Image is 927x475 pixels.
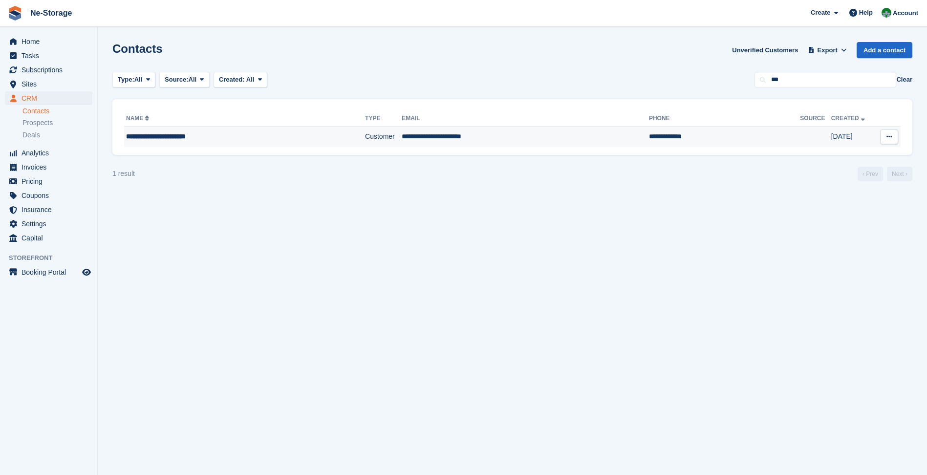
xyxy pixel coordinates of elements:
[159,72,210,88] button: Source: All
[728,42,802,58] a: Unverified Customers
[22,63,80,77] span: Subscriptions
[246,76,255,83] span: All
[134,75,143,85] span: All
[22,231,80,245] span: Capital
[5,35,92,48] a: menu
[26,5,76,21] a: Ne-Storage
[22,35,80,48] span: Home
[831,127,875,147] td: [DATE]
[22,146,80,160] span: Analytics
[22,130,40,140] span: Deals
[5,146,92,160] a: menu
[5,265,92,279] a: menu
[5,49,92,63] a: menu
[22,217,80,231] span: Settings
[5,174,92,188] a: menu
[189,75,197,85] span: All
[22,107,92,116] a: Contacts
[896,75,912,85] button: Clear
[806,42,849,58] button: Export
[818,45,838,55] span: Export
[5,217,92,231] a: menu
[81,266,92,278] a: Preview store
[882,8,891,18] img: Charlotte Nesbitt
[22,203,80,216] span: Insurance
[365,127,402,147] td: Customer
[112,72,155,88] button: Type: All
[5,91,92,105] a: menu
[219,76,245,83] span: Created:
[22,118,53,128] span: Prospects
[165,75,188,85] span: Source:
[112,169,135,179] div: 1 result
[126,115,151,122] a: Name
[858,167,883,181] a: Previous
[5,160,92,174] a: menu
[8,6,22,21] img: stora-icon-8386f47178a22dfd0bd8f6a31ec36ba5ce8667c1dd55bd0f319d3a0aa187defe.svg
[214,72,267,88] button: Created: All
[893,8,918,18] span: Account
[857,42,912,58] a: Add a contact
[800,111,831,127] th: Source
[22,189,80,202] span: Coupons
[22,49,80,63] span: Tasks
[5,203,92,216] a: menu
[22,130,92,140] a: Deals
[856,167,914,181] nav: Page
[22,160,80,174] span: Invoices
[118,75,134,85] span: Type:
[5,189,92,202] a: menu
[22,265,80,279] span: Booking Portal
[22,91,80,105] span: CRM
[887,167,912,181] a: Next
[811,8,830,18] span: Create
[22,118,92,128] a: Prospects
[859,8,873,18] span: Help
[9,253,97,263] span: Storefront
[5,231,92,245] a: menu
[831,115,867,122] a: Created
[365,111,402,127] th: Type
[112,42,163,55] h1: Contacts
[5,77,92,91] a: menu
[22,77,80,91] span: Sites
[22,174,80,188] span: Pricing
[5,63,92,77] a: menu
[402,111,649,127] th: Email
[649,111,800,127] th: Phone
